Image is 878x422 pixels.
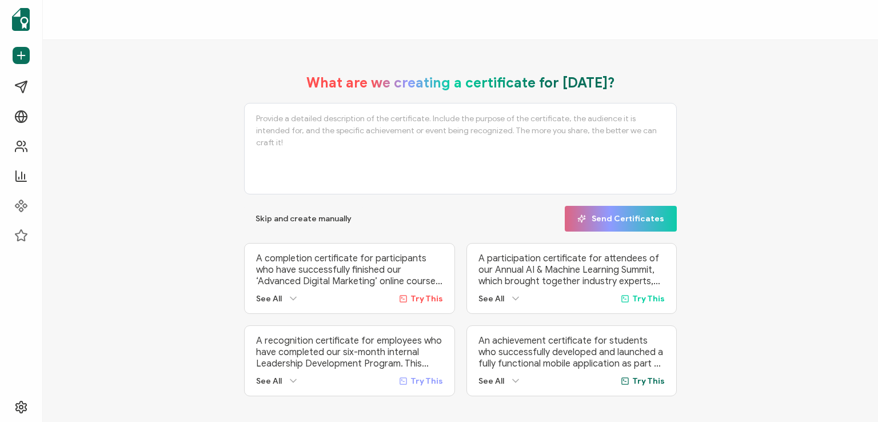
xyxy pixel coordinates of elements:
[256,376,282,386] span: See All
[478,294,504,304] span: See All
[478,253,665,287] p: A participation certificate for attendees of our Annual AI & Machine Learning Summit, which broug...
[632,376,665,386] span: Try This
[306,74,615,91] h1: What are we creating a certificate for [DATE]?
[12,8,30,31] img: sertifier-logomark-colored.svg
[256,335,442,369] p: A recognition certificate for employees who have completed our six-month internal Leadership Deve...
[410,376,443,386] span: Try This
[565,206,677,232] button: Send Certificates
[256,294,282,304] span: See All
[632,294,665,304] span: Try This
[478,376,504,386] span: See All
[410,294,443,304] span: Try This
[244,206,363,232] button: Skip and create manually
[256,253,442,287] p: A completion certificate for participants who have successfully finished our ‘Advanced Digital Ma...
[478,335,665,369] p: An achievement certificate for students who successfully developed and launched a fully functiona...
[577,214,664,223] span: Send Certificates
[256,215,352,223] span: Skip and create manually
